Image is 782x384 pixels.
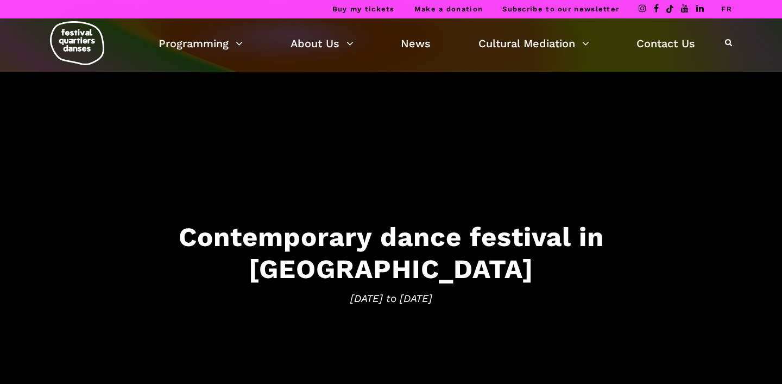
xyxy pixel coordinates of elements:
a: News [401,34,431,53]
a: Make a donation [414,5,483,13]
a: Contact Us [636,34,695,53]
a: Subscribe to our newsletter [502,5,619,13]
a: Cultural Mediation [478,34,589,53]
a: FR [721,5,732,13]
a: Programming [159,34,243,53]
span: [DATE] to [DATE] [54,290,728,306]
a: About Us [291,34,354,53]
h3: Contemporary dance festival in [GEOGRAPHIC_DATA] [54,221,728,285]
img: logo-fqd-med [50,21,104,65]
a: Buy my tickets [332,5,395,13]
